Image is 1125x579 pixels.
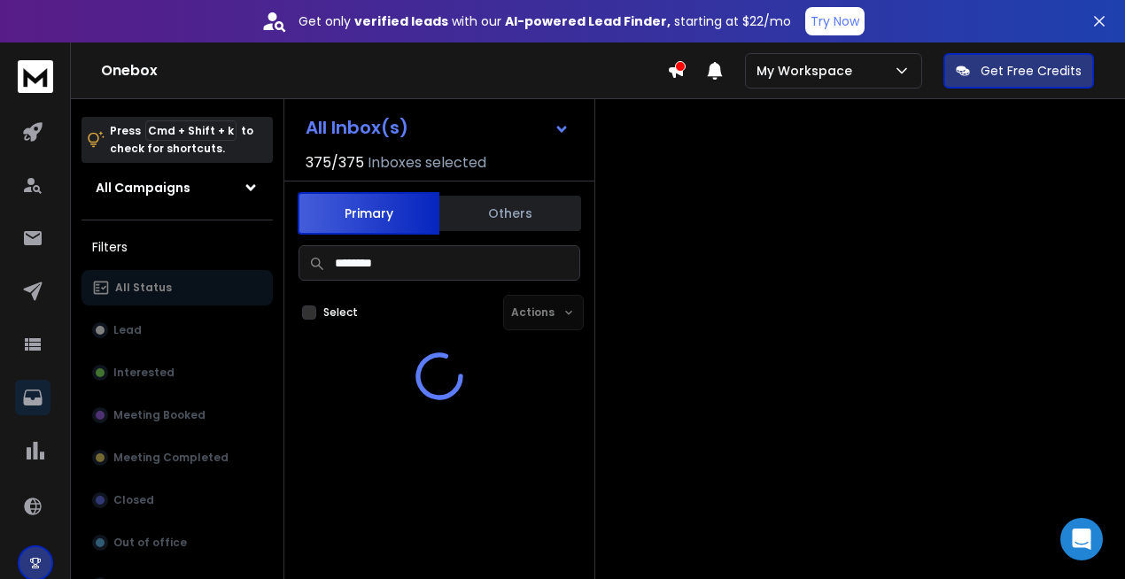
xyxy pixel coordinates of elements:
[101,60,667,81] h1: Onebox
[306,152,364,174] span: 375 / 375
[299,12,791,30] p: Get only with our starting at $22/mo
[943,53,1094,89] button: Get Free Credits
[291,110,584,145] button: All Inbox(s)
[81,170,273,205] button: All Campaigns
[145,120,237,141] span: Cmd + Shift + k
[323,305,358,320] label: Select
[368,152,486,174] h3: Inboxes selected
[981,62,1082,80] p: Get Free Credits
[756,62,859,80] p: My Workspace
[805,7,865,35] button: Try Now
[298,192,439,235] button: Primary
[354,12,448,30] strong: verified leads
[96,179,190,197] h1: All Campaigns
[306,119,408,136] h1: All Inbox(s)
[81,235,273,259] h3: Filters
[1060,518,1103,560] div: Open Intercom Messenger
[439,194,581,233] button: Others
[110,122,253,158] p: Press to check for shortcuts.
[18,60,53,93] img: logo
[811,12,859,30] p: Try Now
[505,12,671,30] strong: AI-powered Lead Finder,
